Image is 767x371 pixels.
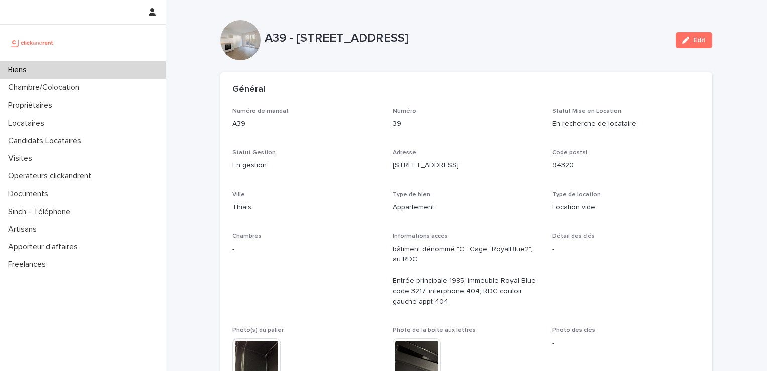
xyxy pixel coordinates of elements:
p: Apporteur d'affaires [4,242,86,252]
p: - [552,244,700,255]
p: - [552,338,700,349]
p: Chambre/Colocation [4,83,87,92]
p: Sinch - Téléphone [4,207,78,217]
p: Operateurs clickandrent [4,171,99,181]
span: Informations accès [393,233,448,239]
p: En gestion [232,160,380,171]
span: Détail des clés [552,233,595,239]
p: Documents [4,189,56,199]
p: Visites [4,154,40,163]
span: Photo des clés [552,327,595,333]
span: Statut Gestion [232,150,276,156]
img: UCB0brd3T0yccxBKYDjQ [8,33,57,53]
span: Statut Mise en Location [552,108,621,114]
p: Thiais [232,202,380,213]
span: Chambres [232,233,262,239]
span: Type de location [552,192,601,198]
button: Edit [676,32,712,48]
p: Candidats Locataires [4,136,89,146]
span: Adresse [393,150,416,156]
span: Numéro de mandat [232,108,289,114]
p: Locataires [4,119,52,128]
p: A39 - [STREET_ADDRESS] [265,31,668,46]
p: Freelances [4,260,54,269]
p: - [232,244,380,255]
span: Photo(s) du palier [232,327,284,333]
p: En recherche de locataire [552,119,700,129]
p: 94320 [552,160,700,171]
p: [STREET_ADDRESS] [393,160,541,171]
p: 39 [393,119,541,129]
p: Artisans [4,225,45,234]
p: Appartement [393,202,541,213]
span: Type de bien [393,192,430,198]
span: Numéro [393,108,416,114]
p: Location vide [552,202,700,213]
p: A39 [232,119,380,129]
p: bâtiment dénommé "C", Cage "RoyalBlue2", au RDC Entrée principale 1985, immeuble Royal Blue code ... [393,244,541,307]
p: Biens [4,65,35,75]
p: Propriétaires [4,101,60,110]
span: Code postal [552,150,587,156]
span: Photo de la boîte aux lettres [393,327,476,333]
span: Ville [232,192,245,198]
h2: Général [232,84,265,96]
span: Edit [693,37,706,44]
